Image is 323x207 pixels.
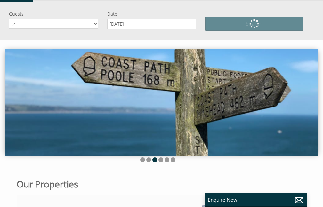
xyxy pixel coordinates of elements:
[205,17,303,31] button: Search
[208,196,304,203] p: Enquire Now
[107,11,197,17] label: Date
[17,178,205,190] h1: Our Properties
[9,11,98,17] label: Guests
[246,20,262,27] span: Search
[107,19,197,29] input: Arrival Date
